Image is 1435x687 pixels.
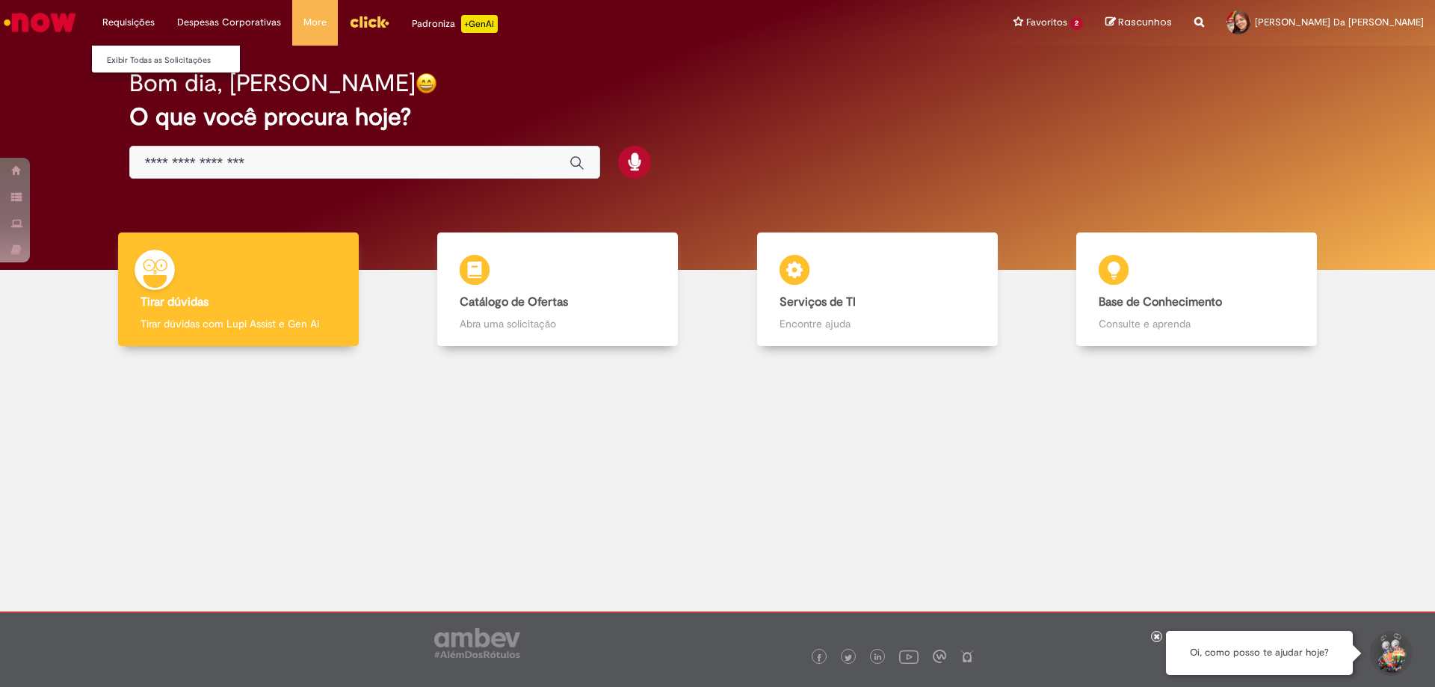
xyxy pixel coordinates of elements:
[416,73,437,94] img: happy-face.png
[960,650,974,663] img: logo_footer_naosei.png
[899,647,919,666] img: logo_footer_youtube.png
[1026,15,1067,30] span: Favoritos
[129,70,416,96] h2: Bom dia, [PERSON_NAME]
[780,295,856,309] b: Serviços de TI
[102,15,155,30] span: Requisições
[1105,16,1172,30] a: Rascunhos
[845,654,852,662] img: logo_footer_twitter.png
[1368,631,1413,676] button: Iniciar Conversa de Suporte
[434,628,520,658] img: logo_footer_ambev_rotulo_gray.png
[91,45,241,73] ul: Requisições
[1070,17,1083,30] span: 2
[1037,232,1357,347] a: Base de Conhecimento Consulte e aprenda
[815,654,823,662] img: logo_footer_facebook.png
[780,316,975,331] p: Encontre ajuda
[1118,15,1172,29] span: Rascunhos
[1,7,78,37] img: ServiceNow
[141,295,209,309] b: Tirar dúvidas
[92,52,256,69] a: Exibir Todas as Solicitações
[78,232,398,347] a: Tirar dúvidas Tirar dúvidas com Lupi Assist e Gen Ai
[177,15,281,30] span: Despesas Corporativas
[1166,631,1353,675] div: Oi, como posso te ajudar hoje?
[933,650,946,663] img: logo_footer_workplace.png
[461,15,498,33] p: +GenAi
[460,295,568,309] b: Catálogo de Ofertas
[1255,16,1424,28] span: [PERSON_NAME] Da [PERSON_NAME]
[1099,316,1294,331] p: Consulte e aprenda
[398,232,718,347] a: Catálogo de Ofertas Abra uma solicitação
[717,232,1037,347] a: Serviços de TI Encontre ajuda
[303,15,327,30] span: More
[141,316,336,331] p: Tirar dúvidas com Lupi Assist e Gen Ai
[1099,295,1222,309] b: Base de Conhecimento
[460,316,655,331] p: Abra uma solicitação
[129,104,1306,130] h2: O que você procura hoje?
[874,653,882,662] img: logo_footer_linkedin.png
[412,15,498,33] div: Padroniza
[349,10,389,33] img: click_logo_yellow_360x200.png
